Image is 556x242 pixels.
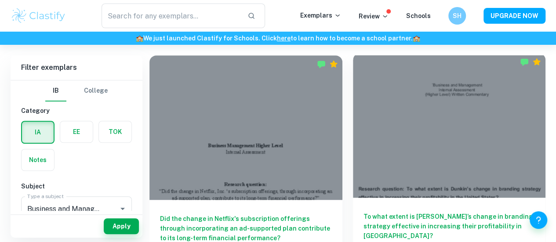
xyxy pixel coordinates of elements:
[116,202,129,215] button: Open
[22,149,54,170] button: Notes
[413,35,420,42] span: 🏫
[84,80,108,101] button: College
[317,60,326,69] img: Marked
[448,7,466,25] button: SH
[102,4,240,28] input: Search for any exemplars...
[2,33,554,43] h6: We just launched Clastify for Schools. Click to learn how to become a school partner.
[329,60,338,69] div: Premium
[300,11,341,20] p: Exemplars
[532,58,541,66] div: Premium
[363,212,535,241] h6: To what extent is [PERSON_NAME]’s change in branding strategy effective in increasing their profi...
[136,35,143,42] span: 🏫
[520,58,529,66] img: Marked
[45,80,108,101] div: Filter type choice
[104,218,139,234] button: Apply
[530,211,547,229] button: Help and Feedback
[483,8,545,24] button: UPGRADE NOW
[277,35,291,42] a: here
[22,122,54,143] button: IA
[21,181,132,191] h6: Subject
[11,7,66,25] img: Clastify logo
[406,12,431,19] a: Schools
[359,11,389,21] p: Review
[27,192,64,200] label: Type a subject
[452,11,462,21] h6: SH
[11,55,142,80] h6: Filter exemplars
[60,121,93,142] button: EE
[45,80,66,101] button: IB
[21,106,132,116] h6: Category
[99,121,131,142] button: TOK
